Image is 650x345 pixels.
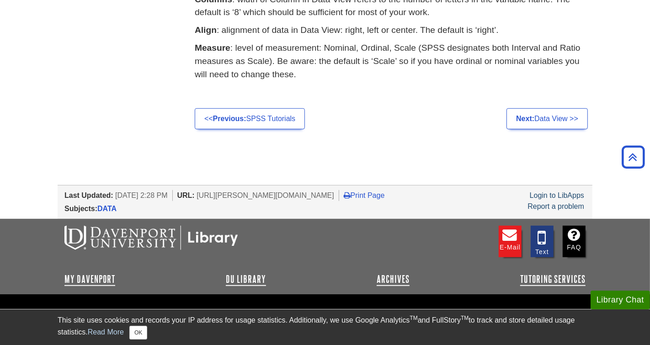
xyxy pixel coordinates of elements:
a: Report a problem [527,202,584,210]
a: E-mail [499,226,522,257]
a: Read More [88,328,124,336]
a: Login to LibApps [530,191,584,199]
sup: TM [461,315,469,321]
img: DU Libraries [64,226,238,249]
a: FAQ [563,226,586,257]
a: <<Previous:SPSS Tutorials [195,108,305,129]
i: Print Page [344,191,351,199]
a: Archives [377,274,410,285]
a: Tutoring Services [520,274,586,285]
a: DU Library [226,274,266,285]
div: This site uses cookies and records your IP address for usage statistics. Additionally, we use Goo... [58,315,592,340]
a: DATA [97,205,117,212]
a: Print Page [344,191,385,199]
button: Close [129,326,147,340]
a: Next:Data View >> [506,108,588,129]
sup: TM [410,315,417,321]
img: Follow Us! Instagram [239,306,314,332]
a: My Davenport [64,274,115,285]
span: URL: [177,191,195,199]
strong: Measure [195,43,230,53]
span: [DATE] 2:28 PM [115,191,167,199]
p: : alignment of data in Data View: right, left or center. The default is ‘right’. [195,24,592,37]
p: : level of measurement: Nominal, Ordinal, Scale (SPSS designates both Interval and Ratio measures... [195,42,592,81]
span: [URL][PERSON_NAME][DOMAIN_NAME] [197,191,334,199]
a: Back to Top [618,151,648,163]
span: Last Updated: [64,191,113,199]
strong: Align [195,25,217,35]
strong: Next: [516,115,534,122]
button: Library Chat [591,291,650,309]
span: Subjects: [64,205,97,212]
strong: Previous: [213,115,246,122]
a: Text [531,226,554,257]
